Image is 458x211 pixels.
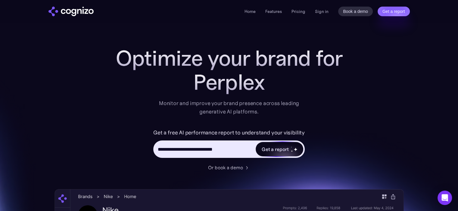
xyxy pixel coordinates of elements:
div: Perplex [109,70,350,94]
img: star [291,150,293,152]
a: Get a reportstarstarstar [255,141,304,157]
a: Features [265,9,282,14]
a: Home [245,9,256,14]
img: cognizo logo [48,7,94,16]
a: Pricing [291,9,305,14]
label: Get a free AI performance report to understand your visibility [153,128,305,137]
h1: Optimize your brand for [109,46,350,70]
a: home [48,7,94,16]
div: Open Intercom Messenger [438,191,452,205]
div: Get a report [262,146,289,153]
img: star [294,147,298,151]
div: Or book a demo [208,164,243,171]
a: Book a demo [338,7,373,16]
div: Monitor and improve your brand presence across leading generative AI platforms. [155,99,303,116]
a: Or book a demo [208,164,250,171]
a: Sign in [315,8,329,15]
a: Get a report [378,7,410,16]
form: Hero URL Input Form [153,128,305,161]
img: star [291,146,292,147]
